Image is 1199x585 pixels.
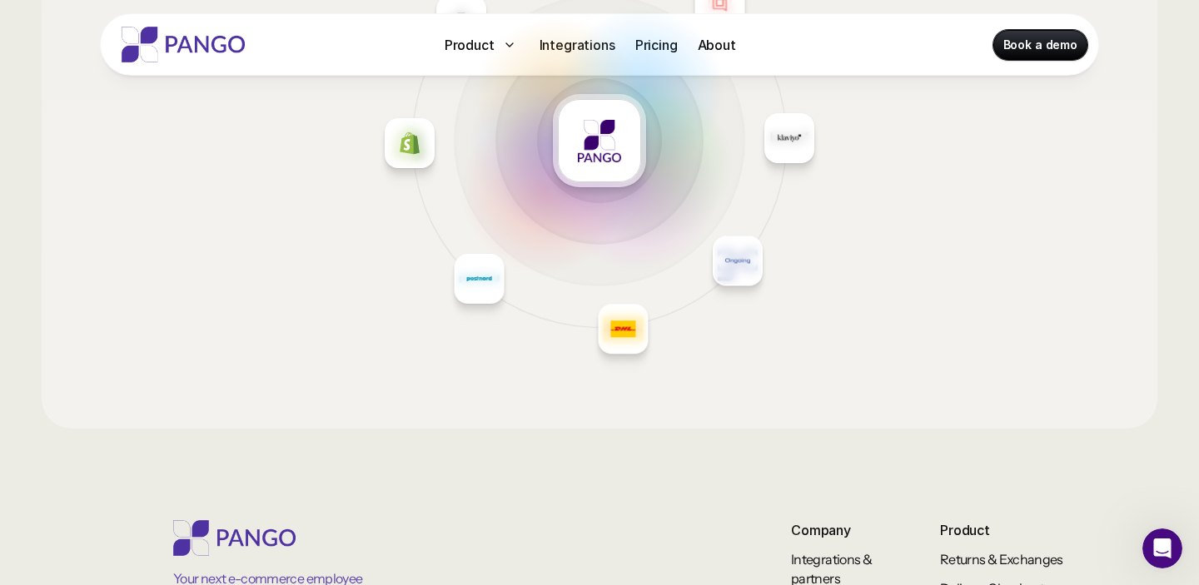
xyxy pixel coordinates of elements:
a: Book a demo [993,30,1087,60]
a: Returns & Exchanges [940,551,1063,568]
img: Placeholder logo [467,266,492,291]
img: Placeholder logo [397,131,422,156]
p: Book a demo [1003,37,1077,53]
img: Placeholder logo [578,119,621,162]
p: Product [445,35,495,55]
img: Placeholder logo [610,317,635,342]
p: Company [791,520,883,540]
p: About [698,35,736,55]
img: Placeholder logo [725,249,750,274]
img: Placeholder logo [777,126,802,151]
p: Product [940,520,1074,540]
iframe: Intercom live chat [1142,528,1182,568]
